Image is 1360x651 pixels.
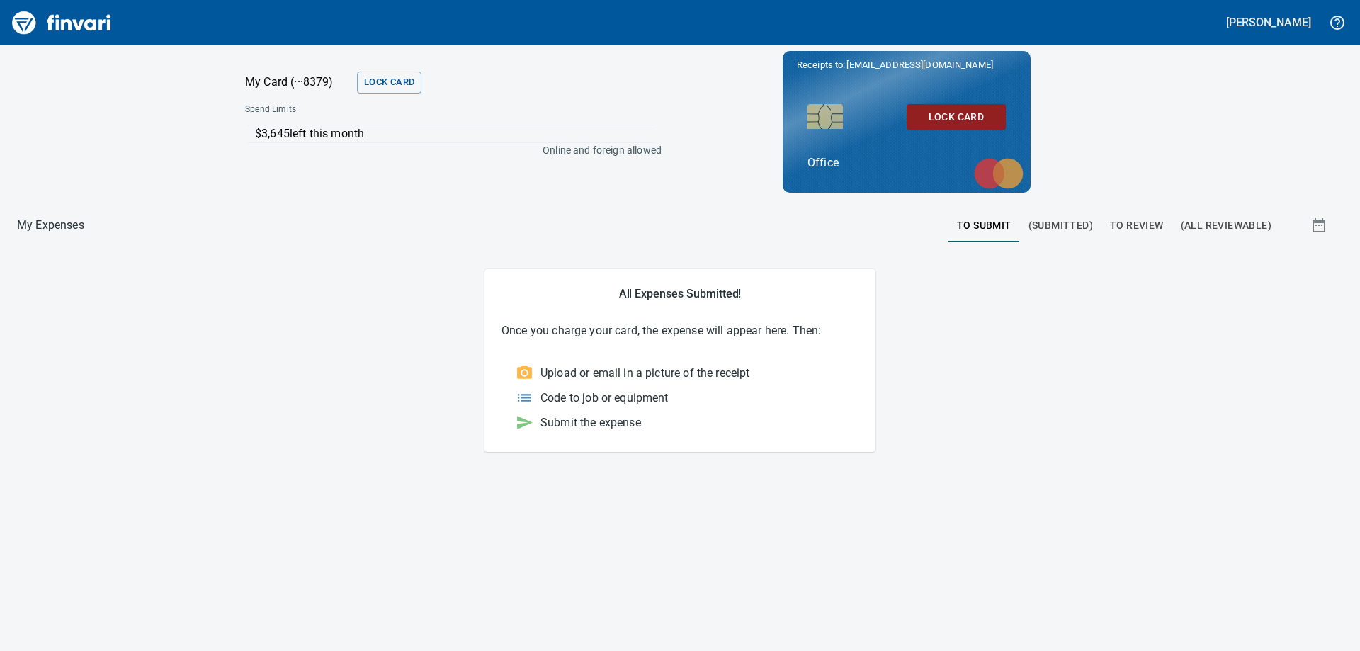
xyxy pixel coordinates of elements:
span: Lock Card [918,108,994,126]
img: mastercard.svg [967,151,1031,196]
span: (Submitted) [1028,217,1093,234]
h5: All Expenses Submitted! [501,286,858,301]
p: Upload or email in a picture of the receipt [540,365,749,382]
p: Office [807,154,1006,171]
p: Once you charge your card, the expense will appear here. Then: [501,322,858,339]
span: To Submit [957,217,1011,234]
button: Show transactions within a particular date range [1298,208,1343,242]
p: Submit the expense [540,414,641,431]
p: My Card (···8379) [245,74,351,91]
p: My Expenses [17,217,84,234]
button: Lock Card [907,104,1006,130]
p: Receipts to: [797,58,1016,72]
nav: breadcrumb [17,217,84,234]
button: Lock Card [357,72,421,94]
span: (All Reviewable) [1181,217,1271,234]
button: [PERSON_NAME] [1223,11,1315,33]
h5: [PERSON_NAME] [1226,15,1311,30]
p: Online and foreign allowed [234,143,662,157]
span: To Review [1110,217,1164,234]
img: Finvari [8,6,115,40]
span: Spend Limits [245,103,477,117]
span: [EMAIL_ADDRESS][DOMAIN_NAME] [845,58,994,72]
p: Code to job or equipment [540,390,669,407]
p: $3,645 left this month [255,125,654,142]
span: Lock Card [364,74,414,91]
